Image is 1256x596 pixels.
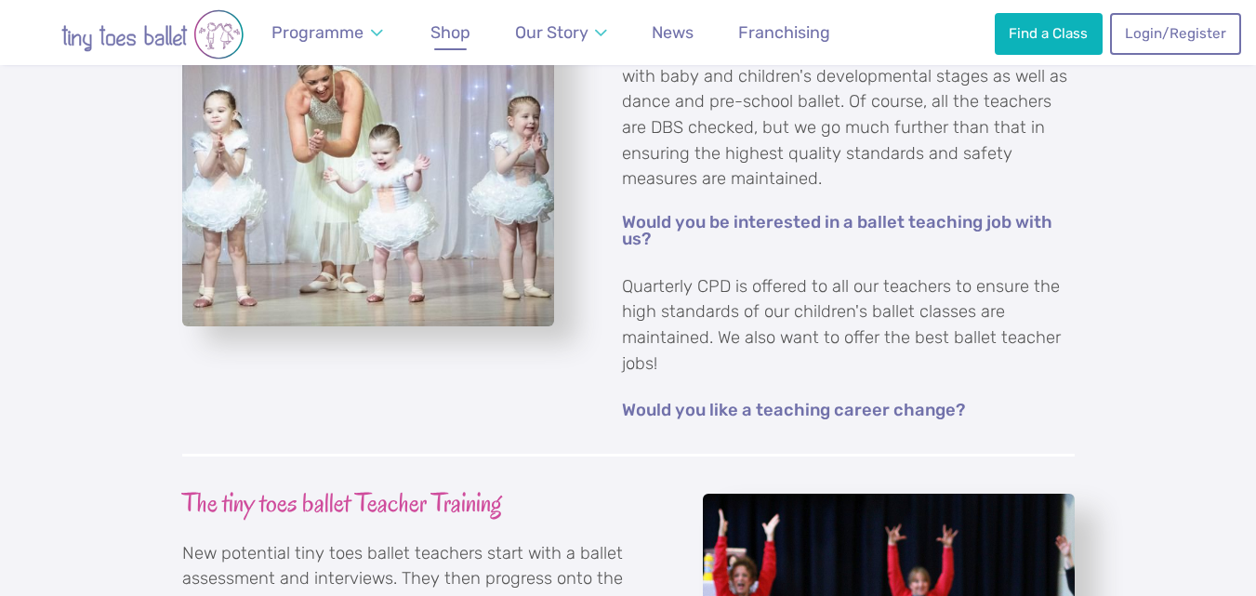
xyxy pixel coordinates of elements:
[1110,13,1240,54] a: Login/Register
[22,9,283,60] img: tiny toes ballet
[622,402,965,420] a: Would you like a teaching career change?
[622,274,1075,377] p: Quarterly CPD is offered to all our teachers to ensure the high standards of our children's balle...
[515,22,588,42] span: Our Story
[271,22,364,42] span: Programme
[652,22,694,42] span: News
[622,214,1075,250] a: Would you be interested in a ballet teaching job with us?
[422,12,479,54] a: Shop
[182,486,656,521] h3: The tiny toes ballet Teacher Training
[507,12,616,54] a: Our Story
[263,12,391,54] a: Programme
[995,13,1103,54] a: Find a Class
[730,12,839,54] a: Franchising
[643,12,702,54] a: News
[738,22,830,42] span: Franchising
[430,22,470,42] span: Shop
